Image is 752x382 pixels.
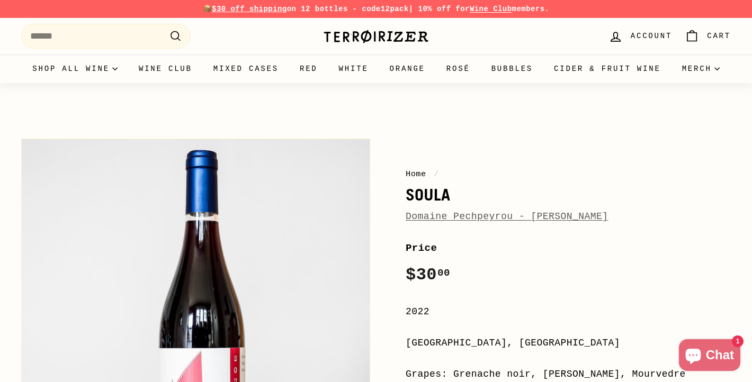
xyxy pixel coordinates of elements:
[406,169,426,179] a: Home
[406,211,608,222] a: Domaine Pechpeyrou - [PERSON_NAME]
[470,5,512,13] a: Wine Club
[543,54,672,83] a: Cider & Fruit Wine
[431,169,442,179] span: /
[707,30,731,42] span: Cart
[631,30,672,42] span: Account
[406,186,731,204] h1: Soula
[676,339,744,374] inbox-online-store-chat: Shopify online store chat
[406,265,450,285] span: $30
[128,54,203,83] a: Wine Club
[406,335,731,351] div: [GEOGRAPHIC_DATA], [GEOGRAPHIC_DATA]
[481,54,543,83] a: Bubbles
[672,54,730,83] summary: Merch
[21,3,731,15] p: 📦 on 12 bottles - code | 10% off for members.
[406,304,731,320] div: 2022
[678,21,737,52] a: Cart
[436,54,481,83] a: Rosé
[437,267,450,279] sup: 00
[22,54,128,83] summary: Shop all wine
[602,21,678,52] a: Account
[406,367,731,382] div: Grapes: Grenache noir, [PERSON_NAME], Mourvedre
[203,54,289,83] a: Mixed Cases
[406,240,731,256] label: Price
[381,5,409,13] strong: 12pack
[212,5,287,13] span: $30 off shipping
[328,54,379,83] a: White
[379,54,436,83] a: Orange
[289,54,328,83] a: Red
[406,168,731,180] nav: breadcrumbs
